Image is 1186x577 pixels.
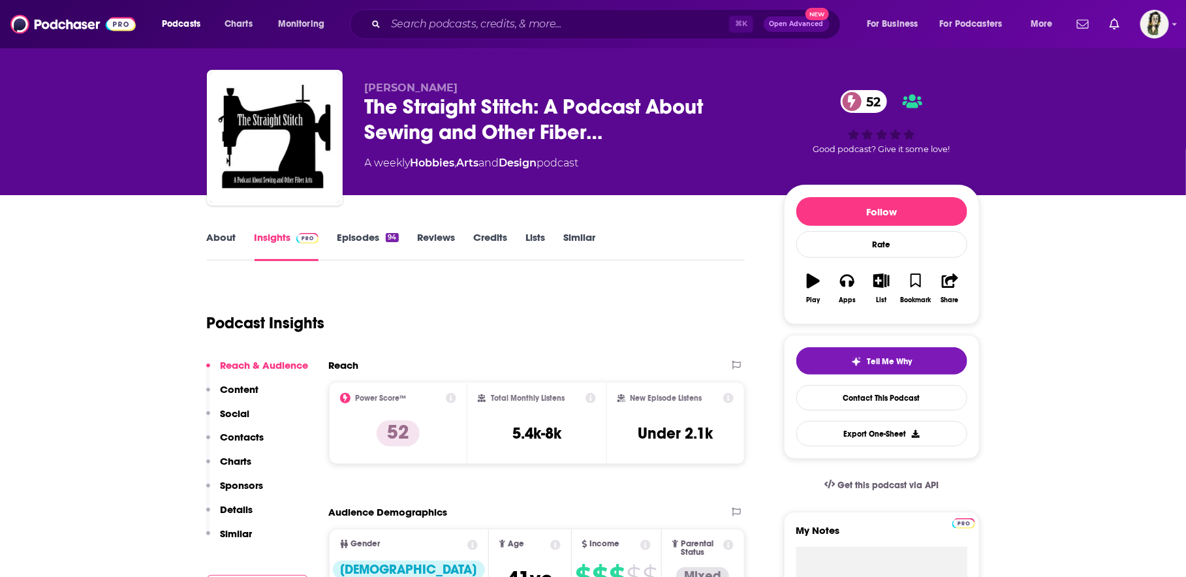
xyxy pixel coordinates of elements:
button: Reach & Audience [206,359,309,383]
a: Reviews [417,231,455,261]
a: Pro website [952,516,975,529]
button: open menu [858,14,935,35]
img: Podchaser Pro [952,518,975,529]
p: 52 [377,420,420,446]
button: Play [796,265,830,312]
span: Get this podcast via API [837,480,939,491]
a: Show notifications dropdown [1072,13,1094,35]
button: Export One-Sheet [796,421,967,446]
a: Design [499,157,537,169]
div: 52Good podcast? Give it some love! [784,82,980,163]
button: Sponsors [206,479,264,503]
a: 52 [841,90,888,113]
input: Search podcasts, credits, & more... [386,14,729,35]
a: Show notifications dropdown [1104,13,1125,35]
h2: Power Score™ [356,394,407,403]
span: Monitoring [278,15,324,33]
button: Contacts [206,431,264,455]
div: Share [941,296,959,304]
h2: Reach [329,359,359,371]
h3: Under 2.1k [638,424,713,443]
div: Search podcasts, credits, & more... [362,9,853,39]
button: open menu [153,14,217,35]
span: Podcasts [162,15,200,33]
button: Social [206,407,250,431]
a: Similar [563,231,595,261]
div: Bookmark [900,296,931,304]
button: open menu [1022,14,1069,35]
span: 52 [854,90,888,113]
span: Income [590,540,620,548]
button: Follow [796,197,967,226]
button: Apps [830,265,864,312]
button: open menu [931,14,1022,35]
p: Similar [221,527,253,540]
span: More [1031,15,1053,33]
h3: 5.4k-8k [512,424,561,443]
div: A weekly podcast [365,155,579,171]
span: Gender [351,540,381,548]
img: Podchaser Pro [296,233,319,243]
div: Rate [796,231,967,258]
a: Arts [457,157,479,169]
a: Charts [216,14,260,35]
a: Contact This Podcast [796,385,967,411]
button: Details [206,503,253,527]
button: tell me why sparkleTell Me Why [796,347,967,375]
h1: Podcast Insights [207,313,325,333]
label: My Notes [796,524,967,547]
button: Show profile menu [1140,10,1169,39]
p: Details [221,503,253,516]
img: tell me why sparkle [851,356,862,367]
span: Parental Status [681,540,721,557]
div: List [877,296,887,304]
span: and [479,157,499,169]
span: Charts [225,15,253,33]
span: For Podcasters [940,15,1003,33]
a: Get this podcast via API [814,469,950,501]
span: Logged in as poppyhat [1140,10,1169,39]
p: Charts [221,455,252,467]
h2: Total Monthly Listens [491,394,565,403]
button: Similar [206,527,253,552]
p: Content [221,383,259,396]
span: [PERSON_NAME] [365,82,458,94]
span: New [805,8,829,20]
img: Podchaser - Follow, Share and Rate Podcasts [10,12,136,37]
button: List [864,265,898,312]
img: The Straight Stitch: A Podcast About Sewing and Other Fiber Arts. [210,72,340,203]
button: Charts [206,455,252,479]
h2: New Episode Listens [631,394,702,403]
h2: Audience Demographics [329,506,448,518]
img: User Profile [1140,10,1169,39]
div: Apps [839,296,856,304]
button: Content [206,383,259,407]
span: Good podcast? Give it some love! [813,144,950,154]
a: Lists [525,231,545,261]
button: Share [933,265,967,312]
a: Episodes94 [337,231,398,261]
button: Bookmark [899,265,933,312]
p: Contacts [221,431,264,443]
a: InsightsPodchaser Pro [255,231,319,261]
span: Age [508,540,524,548]
a: Hobbies [411,157,455,169]
a: Credits [473,231,507,261]
button: open menu [269,14,341,35]
p: Social [221,407,250,420]
p: Reach & Audience [221,359,309,371]
p: Sponsors [221,479,264,491]
span: Open Advanced [770,21,824,27]
span: ⌘ K [729,16,753,33]
span: , [455,157,457,169]
div: Play [806,296,820,304]
a: About [207,231,236,261]
span: Tell Me Why [867,356,912,367]
span: For Business [867,15,918,33]
button: Open AdvancedNew [764,16,830,32]
div: 94 [386,233,398,242]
